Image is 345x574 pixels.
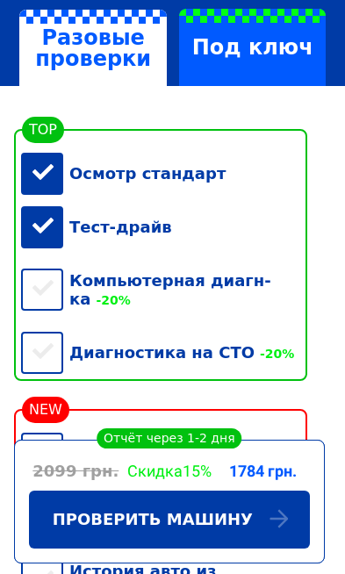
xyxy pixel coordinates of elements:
div: Проверить машину [29,491,310,549]
div: Осмотр стандарт [21,147,307,200]
label: Под ключ [179,9,326,86]
div: 2099 грн. [29,462,123,480]
div: Диагностика на СТО [21,326,307,379]
div: Просчет вложений [21,427,307,480]
span: -20% [90,293,130,307]
div: Скидка [123,462,217,480]
div: Тест-драйв [21,200,307,254]
label: Разовые проверки [19,10,167,87]
span: 15% [183,462,212,480]
div: 1784 грн. [216,462,310,480]
span: -20% [255,347,294,361]
div: Компьютерная диагн-ка [21,254,307,326]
